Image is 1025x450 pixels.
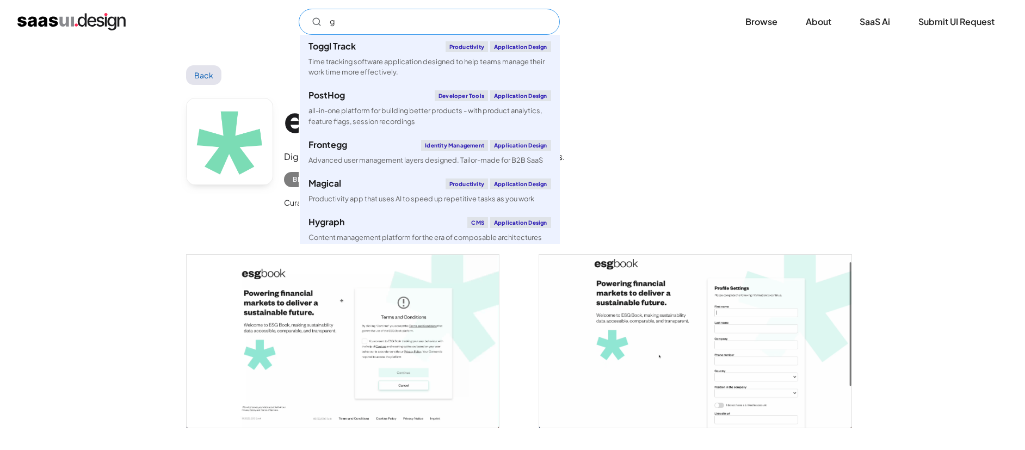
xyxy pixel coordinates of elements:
[300,84,560,133] a: PostHogDeveloper toolsApplication Designall-in-one platform for building better products - with p...
[308,155,543,165] div: Advanced user management layers designed. Tailor-made for B2B SaaS
[299,9,560,35] input: Search UI designs you're looking for...
[300,211,560,249] a: HygraphCMSApplication DesignContent management platform for the era of composable architectures
[299,9,560,35] form: Email Form
[308,194,534,204] div: Productivity app that uses AI to speed up repetitive tasks as you work
[847,10,903,34] a: SaaS Ai
[539,255,851,428] a: open lightbox
[308,42,356,51] div: Toggl Track
[732,10,791,34] a: Browse
[308,140,347,149] div: Frontegg
[308,57,551,77] div: Time tracking software application designed to help teams manage their work time more effectively.
[905,10,1008,34] a: Submit UI Request
[446,41,488,52] div: Productivity
[300,133,560,172] a: FronteggIdentity ManagementApplication DesignAdvanced user management layers designed. Tailor-mad...
[539,255,851,428] img: 641e84140bbd0ac762efbee5_ESG%20Book%20-%20Profile%20Settings.png
[187,255,499,428] a: open lightbox
[490,140,551,151] div: Application Design
[284,98,565,140] h1: esg book
[308,179,341,188] div: Magical
[308,232,542,243] div: Content management platform for the era of composable architectures
[187,255,499,428] img: 641e841471c8e5e7d469bc06_ESG%20Book%20-%20Login%20Terms%20and%20Conditions.png
[17,13,126,30] a: home
[490,217,551,228] div: Application Design
[293,173,325,186] div: Big Data
[300,35,560,84] a: Toggl TrackProductivityApplication DesignTime tracking software application designed to help team...
[793,10,844,34] a: About
[421,140,488,151] div: Identity Management
[467,217,488,228] div: CMS
[446,178,488,189] div: Productivity
[300,172,560,211] a: MagicalProductivityApplication DesignProductivity app that uses AI to speed up repetitive tasks a...
[284,196,326,209] div: Curated by:
[308,91,345,100] div: PostHog
[186,65,221,85] a: Back
[435,90,488,101] div: Developer tools
[308,218,344,226] div: Hygraph
[284,150,565,163] div: Digital platform for ESG data management, disclosure and analytics.
[490,41,551,52] div: Application Design
[490,90,551,101] div: Application Design
[490,178,551,189] div: Application Design
[308,106,551,126] div: all-in-one platform for building better products - with product analytics, feature flags, session...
